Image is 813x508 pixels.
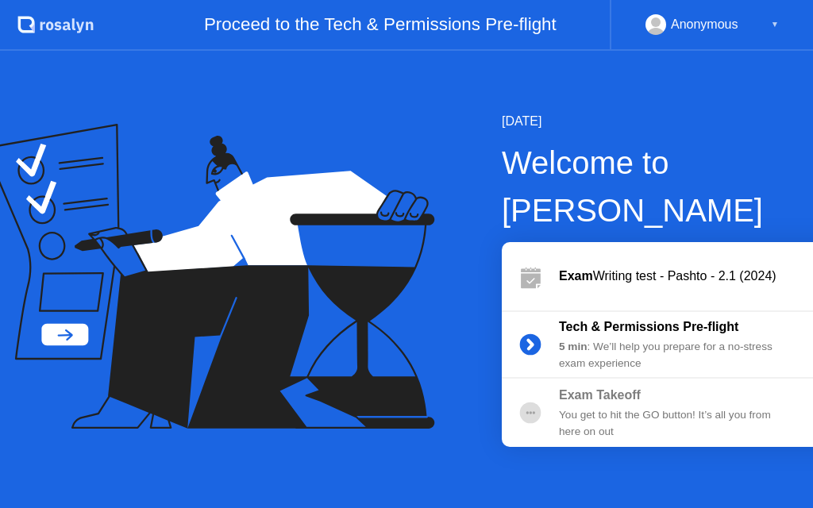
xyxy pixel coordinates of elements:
[559,388,641,402] b: Exam Takeoff
[559,407,788,440] div: You get to hit the GO button! It’s all you from here on out
[559,269,593,283] b: Exam
[559,339,788,371] div: : We’ll help you prepare for a no-stress exam experience
[559,341,588,352] b: 5 min
[671,14,738,35] div: Anonymous
[771,14,779,35] div: ▼
[559,320,738,333] b: Tech & Permissions Pre-flight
